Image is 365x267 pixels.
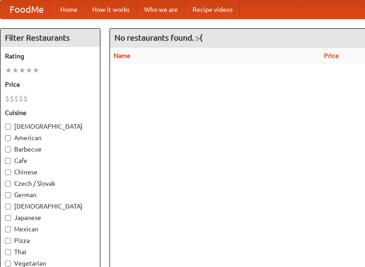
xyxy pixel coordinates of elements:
li: ★ [19,65,26,75]
a: Price [324,52,339,59]
li: $ [5,94,10,104]
label: Barbecue [5,145,95,154]
a: Home [53,0,85,19]
label: Chinese [5,168,95,177]
li: ★ [32,65,39,75]
a: Who we are [137,0,185,19]
input: American [5,135,11,141]
label: Thai [5,247,95,257]
label: Czech / Slovak [5,179,95,188]
label: Pizza [5,236,95,245]
li: $ [19,94,23,104]
li: $ [23,94,28,104]
a: How it works [85,0,137,19]
li: ★ [12,65,19,75]
ng-pluralize: No restaurants found. :-( [115,33,203,42]
input: German [5,192,11,198]
a: Name [114,52,130,59]
input: Vegetarian [5,261,11,267]
label: [DEMOGRAPHIC_DATA] [5,202,95,211]
label: German [5,190,95,199]
li: ★ [26,65,32,75]
label: [DEMOGRAPHIC_DATA] [5,122,95,131]
li: $ [10,94,14,104]
label: Mexican [5,225,95,234]
a: Recipe videos [185,0,240,19]
input: [DEMOGRAPHIC_DATA] [5,124,11,130]
input: [DEMOGRAPHIC_DATA] [5,204,11,209]
label: Japanese [5,213,95,222]
label: Cafe [5,156,95,165]
a: FoodMe [0,0,53,19]
input: Cafe [5,158,11,164]
input: Thai [5,249,11,255]
input: Pizza [5,238,11,244]
li: $ [14,94,19,104]
input: Mexican [5,226,11,232]
input: Chinese [5,169,11,175]
h5: Cuisine [5,108,95,117]
label: American [5,133,95,142]
li: ★ [5,65,12,75]
h5: Price [5,80,95,89]
input: Czech / Slovak [5,181,11,187]
h4: Filter Restaurants [0,29,100,47]
input: Japanese [5,215,11,221]
input: Barbecue [5,147,11,152]
h5: Rating [5,52,95,61]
